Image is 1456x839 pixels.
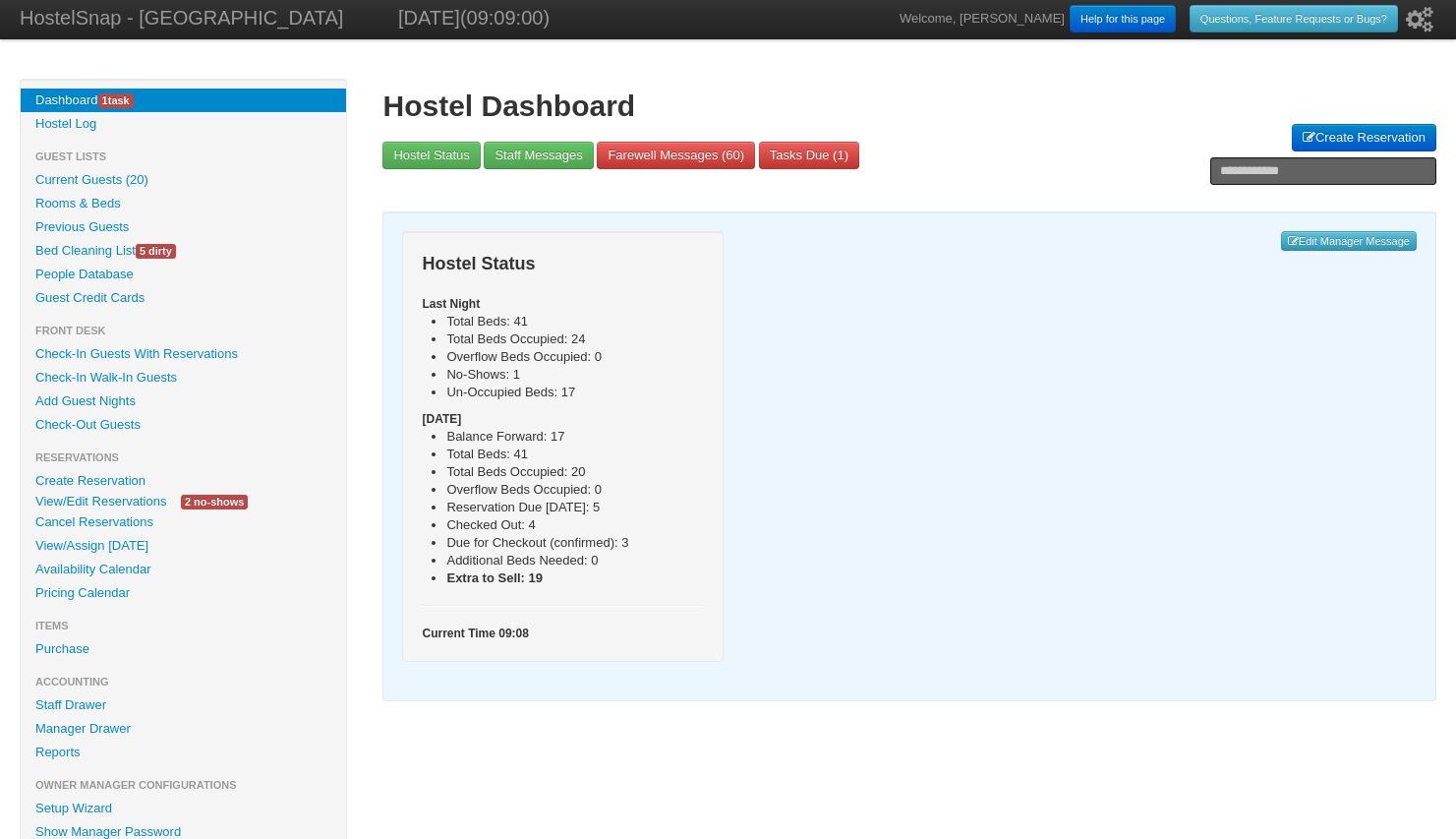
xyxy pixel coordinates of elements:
[102,94,108,106] span: 1
[446,570,543,585] b: Extra to Sell: 19
[382,89,1436,124] h1: Hostel Dashboard
[460,7,550,29] span: (09:09:00)
[422,410,703,428] h5: [DATE]
[21,558,346,581] a: Availability Calendar
[21,145,346,168] li: Guest Lists
[382,142,480,169] a: Hostel Status
[1190,5,1398,32] a: Questions, Feature Requests or Bugs?
[1070,5,1176,32] a: Help for this page
[446,384,703,401] li: Un-Occupied Beds: 17
[166,491,262,511] a: 2 no-shows
[21,510,346,534] a: Cancel Reservations
[21,693,346,717] a: Staff Drawer
[21,637,346,661] a: Purchase
[21,797,346,820] a: Setup Wizard
[21,168,346,192] a: Current Guests (20)
[98,93,134,108] span: task
[726,148,739,162] span: 60
[422,625,703,642] h5: Current Time 09:08
[181,495,248,509] span: 2 no-shows
[446,552,703,569] li: Additional Beds Needed: 0
[21,491,181,511] a: View/Edit Reservations
[21,773,346,797] li: Owner Manager Configurations
[422,251,703,277] h3: Hostel Status
[21,215,346,239] a: Previous Guests
[759,142,859,169] a: Tasks Due (1)
[484,142,593,169] a: Staff Messages
[597,142,755,169] a: Farewell Messages (60)
[21,89,346,112] a: Dashboard1task
[21,717,346,741] a: Manager Drawer
[446,330,703,348] li: Total Beds Occupied: 24
[422,295,703,313] h5: Last Night
[21,741,346,764] a: Reports
[21,534,346,558] a: View/Assign [DATE]
[21,192,346,215] a: Rooms & Beds
[837,148,844,162] span: 1
[21,413,346,437] a: Check-Out Guests
[136,244,176,259] span: 5 dirty
[446,428,703,446] li: Balance Forward: 17
[21,286,346,310] a: Guest Credit Cards
[446,481,703,499] li: Overflow Beds Occupied: 0
[21,319,346,342] li: Front Desk
[21,670,346,693] li: Accounting
[21,342,346,366] a: Check-In Guests With Reservations
[21,581,346,605] a: Pricing Calendar
[1406,7,1433,32] i: Setup Wizard
[21,446,346,469] li: Reservations
[21,112,346,136] a: Hostel Log
[1292,124,1436,151] a: Create Reservation
[1281,231,1417,251] a: Edit Manager Message
[446,516,703,534] li: Checked Out: 4
[21,614,346,637] li: Items
[446,313,703,330] li: Total Beds: 41
[446,446,703,463] li: Total Beds: 41
[21,239,346,263] a: Bed Cleaning List5 dirty
[21,469,346,493] a: Create Reservation
[446,366,703,384] li: No-Shows: 1
[21,263,346,286] a: People Database
[21,366,346,390] a: Check-In Walk-In Guests
[446,463,703,481] li: Total Beds Occupied: 20
[21,390,346,413] a: Add Guest Nights
[446,499,703,516] li: Reservation Due [DATE]: 5
[446,348,703,366] li: Overflow Beds Occupied: 0
[446,534,703,552] li: Due for Checkout (confirmed): 3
